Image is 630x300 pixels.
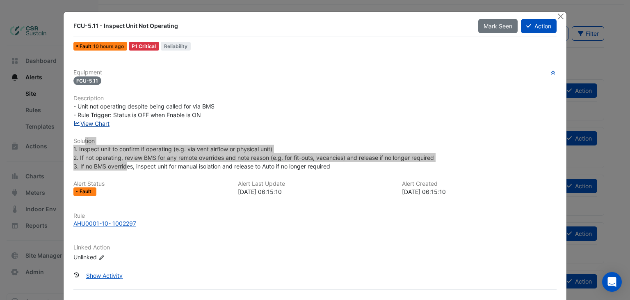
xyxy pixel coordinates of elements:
h6: Equipment [73,69,557,76]
div: [DATE] 06:15:10 [402,187,557,196]
span: Fault [80,44,93,49]
h6: Alert Created [402,180,557,187]
fa-icon: Edit Linked Action [98,254,105,261]
h6: Linked Action [73,244,557,251]
h6: Description [73,95,557,102]
a: AHU0001-10- 1002297 [73,219,557,228]
div: P1 Critical [129,42,160,51]
div: [DATE] 06:15:10 [238,187,393,196]
div: Unlinked [73,253,172,261]
span: Reliability [161,42,191,51]
div: FCU-5.11 - Inspect Unit Not Operating [73,22,469,30]
a: View Chart [73,120,110,127]
span: 1. Inspect unit to confirm if operating (e.g. via vent airflow or physical unit) 2. If not operat... [73,145,434,170]
tcxspan: Call - 1002297 via 3CX [108,220,136,227]
h6: Solution [73,138,557,145]
button: Mark Seen [478,19,518,33]
div: Open Intercom Messenger [602,272,622,292]
span: Fault [80,189,93,194]
div: AHU0001-10 [73,219,136,228]
span: Mark Seen [484,23,512,30]
span: - Unit not operating despite being called for via BMS - Rule Trigger: Status is OFF when Enable i... [73,103,215,118]
button: Show Activity [81,268,128,283]
button: Action [521,19,557,33]
span: Tue 02-Sep-2025 06:15 BST [93,43,124,49]
h6: Rule [73,212,557,219]
span: FCU-5.11 [73,76,102,85]
h6: Alert Last Update [238,180,393,187]
button: Close [556,12,565,21]
h6: Alert Status [73,180,228,187]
